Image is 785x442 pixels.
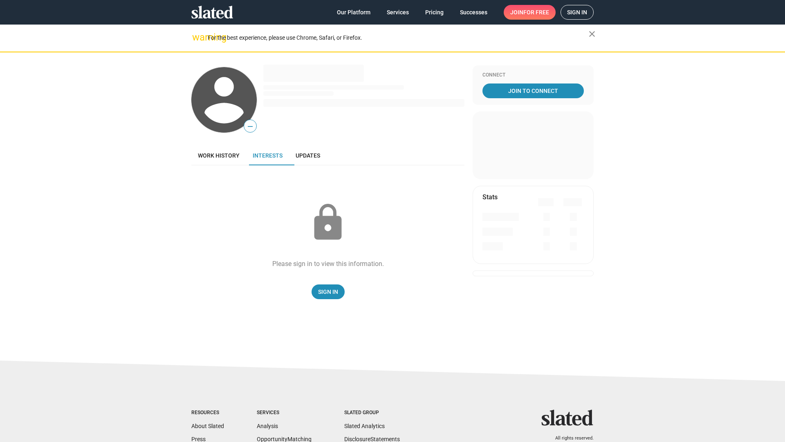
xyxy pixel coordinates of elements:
[510,5,549,20] span: Join
[523,5,549,20] span: for free
[257,410,312,416] div: Services
[484,83,582,98] span: Join To Connect
[587,29,597,39] mat-icon: close
[208,32,589,43] div: For the best experience, please use Chrome, Safari, or Firefox.
[425,5,444,20] span: Pricing
[453,5,494,20] a: Successes
[257,423,278,429] a: Analysis
[482,72,584,79] div: Connect
[253,152,283,159] span: Interests
[192,32,202,42] mat-icon: warning
[244,121,256,132] span: —
[567,5,587,19] span: Sign in
[307,202,348,243] mat-icon: lock
[296,152,320,159] span: Updates
[191,146,246,165] a: Work history
[460,5,487,20] span: Successes
[198,152,240,159] span: Work history
[246,146,289,165] a: Interests
[312,284,345,299] a: Sign In
[289,146,327,165] a: Updates
[561,5,594,20] a: Sign in
[344,423,385,429] a: Slated Analytics
[191,423,224,429] a: About Slated
[380,5,415,20] a: Services
[272,259,384,268] div: Please sign in to view this information.
[419,5,450,20] a: Pricing
[344,410,400,416] div: Slated Group
[330,5,377,20] a: Our Platform
[504,5,556,20] a: Joinfor free
[191,410,224,416] div: Resources
[318,284,338,299] span: Sign In
[387,5,409,20] span: Services
[482,83,584,98] a: Join To Connect
[337,5,370,20] span: Our Platform
[482,193,498,201] mat-card-title: Stats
